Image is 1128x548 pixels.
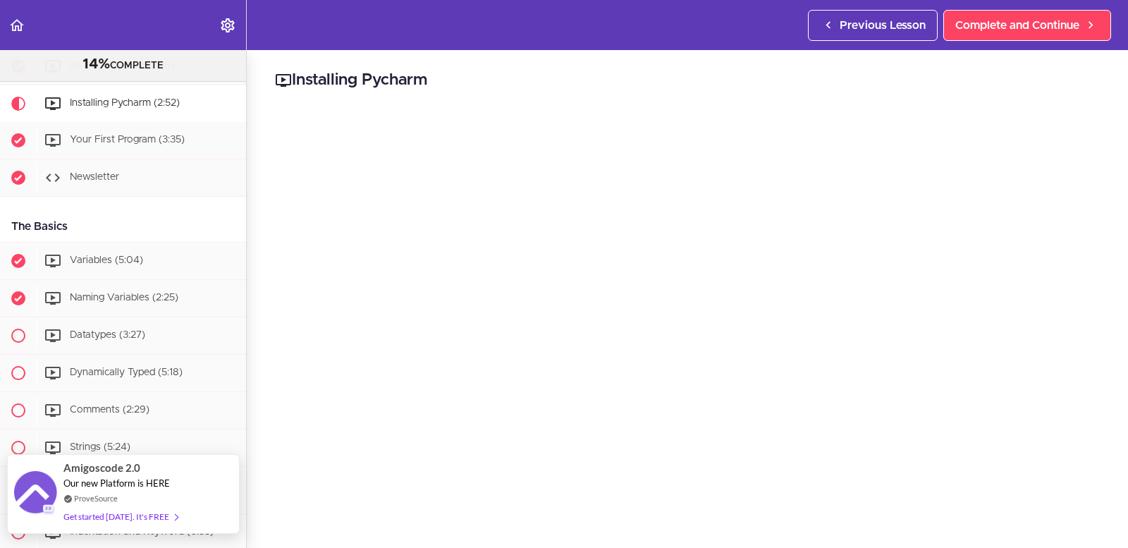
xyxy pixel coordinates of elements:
[70,330,145,340] span: Datatypes (3:27)
[63,460,140,476] span: Amigoscode 2.0
[63,477,170,489] span: Our new Platform is HERE
[943,10,1111,41] a: Complete and Continue
[219,17,236,34] svg: Settings Menu
[14,471,56,517] img: provesource social proof notification image
[8,17,25,34] svg: Back to course curriculum
[70,442,130,452] span: Strings (5:24)
[63,509,178,525] div: Get started [DATE]. It's FREE
[70,293,178,303] span: Naming Variables (2:25)
[18,56,228,74] div: COMPLETE
[74,492,118,504] a: ProveSource
[70,367,183,377] span: Dynamically Typed (5:18)
[70,405,149,415] span: Comments (2:29)
[70,172,119,182] span: Newsletter
[70,98,180,108] span: Installing Pycharm (2:52)
[82,57,110,71] span: 14%
[275,68,1100,92] h2: Installing Pycharm
[70,135,185,145] span: Your First Program (3:35)
[70,255,143,265] span: Variables (5:04)
[955,17,1079,34] span: Complete and Continue
[840,17,926,34] span: Previous Lesson
[808,10,938,41] a: Previous Lesson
